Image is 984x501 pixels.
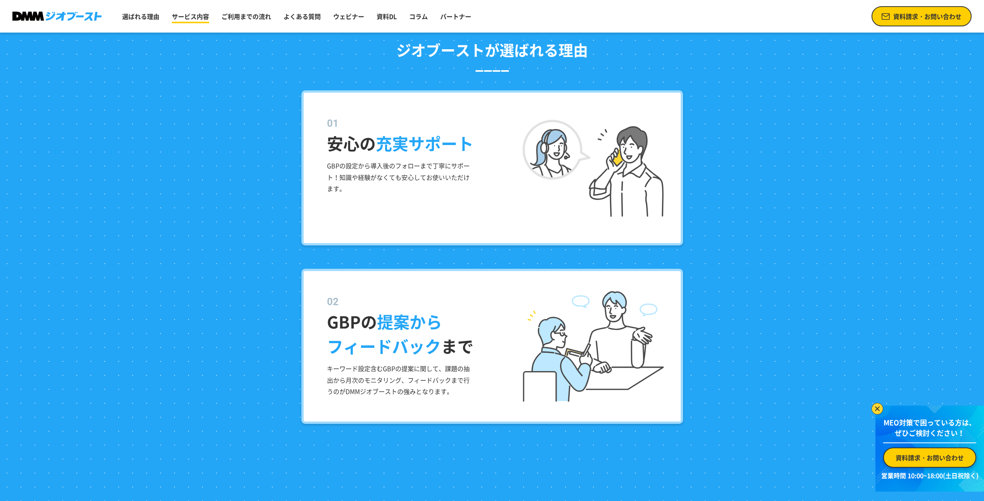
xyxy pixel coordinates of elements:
[883,447,976,468] a: 資料請求・お問い合わせ
[218,9,274,24] a: ご利用までの流れ
[872,6,972,26] a: 資料請求・お問い合わせ
[896,453,964,462] span: 資料請求・お問い合わせ
[280,9,324,24] a: よくある質問
[119,9,163,24] a: 選ばれる理由
[893,12,962,21] span: 資料請求・お問い合わせ
[406,9,431,24] a: コラム
[327,116,669,155] dt: 安心の
[327,363,472,397] p: キーワード設定含むGBPの提案に関して、課題の抽出から月次のモニタリング、フィードバックまで行うのがDMMジオブーストの強みとなります。
[374,9,400,24] a: 資料DL
[330,9,367,24] a: ウェビナー
[376,131,474,155] span: 充実サポート
[169,9,212,24] a: サービス内容
[437,9,474,24] a: パートナー
[872,403,883,415] img: バナーを閉じる
[327,309,442,358] span: 提案から フィードバック
[327,294,669,358] dt: GBPの まで
[327,160,472,195] p: GBPの設定から導入後のフォローまで丁寧にサポート！知識や経験がなくても安心してお使いいただけます。
[880,471,979,480] p: 営業時間 10:00~18:00(土日祝除く)
[12,12,102,21] img: DMMジオブースト
[883,417,976,443] p: MEO対策で困っている方は、 ぜひご検討ください！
